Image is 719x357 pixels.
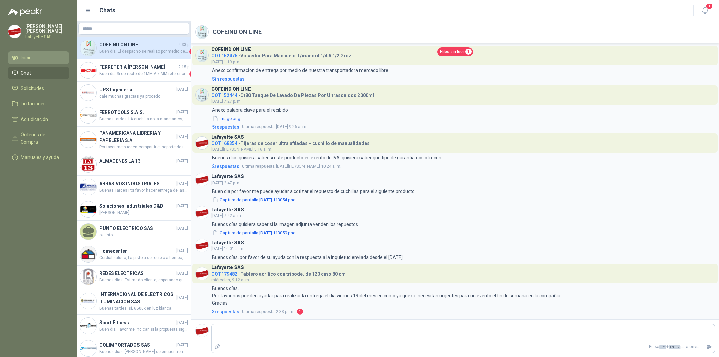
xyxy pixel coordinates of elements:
[211,208,244,212] h3: Lafayette SAS
[99,93,188,100] span: dale muchas gracias ya procedo
[99,341,175,349] h4: COLIMPORTADOS SAS
[297,309,303,315] span: 1
[99,225,175,232] h4: PUNTO ELECTRICO SAS
[242,163,275,170] span: Ultima respuesta
[176,225,188,232] span: [DATE]
[196,89,208,101] img: Company Logo
[211,91,374,97] h4: - Ct80 Tanque De Lavado De Piezas Por Ultrasonidos 2000ml
[99,180,175,187] h4: ABRASIVOS INDUSTRIALES
[659,345,666,349] span: Ctrl
[21,85,44,92] span: Solicitudes
[99,41,177,48] h4: COFEIND ON LINE
[176,319,188,326] span: [DATE]
[80,293,96,309] img: Company Logo
[99,6,115,15] h1: Chats
[211,60,242,64] span: [DATE] 1:19 p. m.
[211,139,370,145] h4: - Tijeras de coser ultra afiladas + cuchillo de manualidades
[211,93,237,98] span: COT152444
[211,175,244,178] h3: Lafayette SAS
[706,3,713,9] span: 1
[99,144,188,150] span: Por favor me pueden compartir el soporte de recibido ya que no se encuentra la mercancía
[242,308,275,315] span: Ultima respuesta
[211,141,237,146] span: COT168354
[77,266,191,288] a: Company LogoREDES ELECTRICAS[DATE]Buenos dias, Estimado cliente, esperando que se encuentre bien,...
[99,319,175,326] h4: Sport Fitness
[8,82,69,95] a: Solicitudes
[212,188,415,195] p: Buen dia por favor me puede ayudar a cotizar el repuesto de cuchillas para el siguiente producto
[196,137,208,149] img: Company Logo
[99,255,188,261] span: Cordial saludo, La pistola se recibió a tiempo, por lo cual no se va a generar devolución, nos qu...
[99,305,188,312] span: Buenas tardes, sí, 6500k en luz blanca.
[178,42,196,48] span: 2:33 p. m.
[99,187,188,194] span: Buenas Tardes Por favor hacer entrega de las 9 unidades
[176,134,188,140] span: [DATE]
[196,324,208,337] img: Company Logo
[211,241,244,245] h3: Lafayette SAS
[212,106,288,114] p: Anexo palabra clave para el recibido
[8,151,69,164] a: Manuales y ayuda
[80,201,96,217] img: Company Logo
[437,47,473,56] a: Hilos sin leer1
[77,176,191,198] a: Company LogoABRASIVOS INDUSTRIALES[DATE]Buenas Tardes Por favor hacer entrega de las 9 unidades
[211,213,242,218] span: [DATE] 7:22 a. m.
[99,109,175,116] h4: FERROTOOLS S.A.S.
[176,270,188,277] span: [DATE]
[77,243,191,266] a: Company LogoHomecenter[DATE]Cordial saludo, La pistola se recibió a tiempo, por lo cual no se va ...
[21,131,63,146] span: Órdenes de Compra
[21,154,59,161] span: Manuales y ayuda
[196,173,208,186] img: Company Logo
[465,49,472,55] span: 1
[99,129,175,144] h4: PANAMERICANA LIBRERIA Y PAPELERIA S.A.
[8,25,21,38] img: Company Logo
[196,239,208,252] img: Company Logo
[77,127,191,153] a: Company LogoPANAMERICANA LIBRERIA Y PAPELERIA S.A.[DATE]Por favor me pueden compartir el soporte ...
[80,179,96,195] img: Company Logo
[242,163,341,170] span: [DATE][PERSON_NAME] 10:24 a. m.
[99,270,175,277] h4: REDES ELECTRICAS
[80,62,96,78] img: Company Logo
[8,128,69,148] a: Órdenes de Compra
[196,267,208,280] img: Company Logo
[77,315,191,337] a: Company LogoSport Fitness[DATE]Buen dia. Favor me indican si la propuesta sigue vigente par envia...
[99,291,175,305] h4: INTERNACIONAL DE ELECTRICOS ILUMINACION SAS
[176,109,188,115] span: [DATE]
[242,123,275,130] span: Ultima respuesta
[99,71,188,77] span: Buen dia Si correcto de 1MM A 7 MM referencia 186-105 De Mitutoyo
[211,308,715,315] a: 3respuestasUltima respuesta2:33 p. m.1
[211,266,244,269] h3: Lafayette SAS
[21,69,31,77] span: Chat
[211,87,251,91] h3: COFEIND ON LINE
[704,341,715,353] button: Enviar
[77,37,191,59] a: Company LogoCOFEIND ON LINE2:33 p. m.Buen día, El despacho se realizo por medio de transportista ...
[21,116,48,123] span: Adjudicación
[77,82,191,104] a: Company LogoUPS Ingeniería[DATE]dale muchas gracias ya procedo
[242,123,307,130] span: [DATE] 9:26 a. m.
[189,71,196,77] span: 1
[212,67,388,74] p: Anexo confirmacion de entrega por medio de nuestra transportadora mercado libre
[80,107,96,123] img: Company Logo
[21,100,46,108] span: Licitaciones
[176,203,188,209] span: [DATE]
[99,277,188,283] span: Buenos dias, Estimado cliente, esperando que se encuentre bien, se cotiza la referencia solicitad...
[80,40,96,56] img: Company Logo
[242,308,294,315] span: 2:33 p. m.
[211,246,244,251] span: [DATE] 10:01 a. m.
[196,26,208,39] img: Company Logo
[80,269,96,285] img: Company Logo
[212,254,403,261] p: Buenos días, por favor de su ayuda con la respuesta a la inquietud enviada desde el [DATE]
[25,35,69,39] p: Lafayette SAS
[80,246,96,262] img: Company Logo
[8,67,69,79] a: Chat
[99,165,188,171] span: .
[99,48,188,55] span: Buen día, El despacho se realizo por medio de transportista privado. No genera Guía de rastreo so...
[77,288,191,315] a: Company LogoINTERNACIONAL DE ELECTRICOS ILUMINACION SAS[DATE]Buenas tardes, sí, 6500k en luz blanca.
[99,63,177,71] h4: FERRETERIA [PERSON_NAME]
[77,104,191,127] a: Company LogoFERROTOOLS S.A.S.[DATE]Buenas tardes; LA cuchilla no la manejamos, solo el producto c...
[80,318,96,334] img: Company Logo
[176,342,188,348] span: [DATE]
[223,341,704,353] p: Pulsa + para enviar
[212,196,296,203] button: Captura de pantalla [DATE] 113054.png
[99,210,188,216] span: [PERSON_NAME]
[99,349,188,355] span: Buenos días, [PERSON_NAME] se encuentren bien. Quería saber cómo avanza el proceso de adjudicació...
[211,75,715,83] a: Sin respuestas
